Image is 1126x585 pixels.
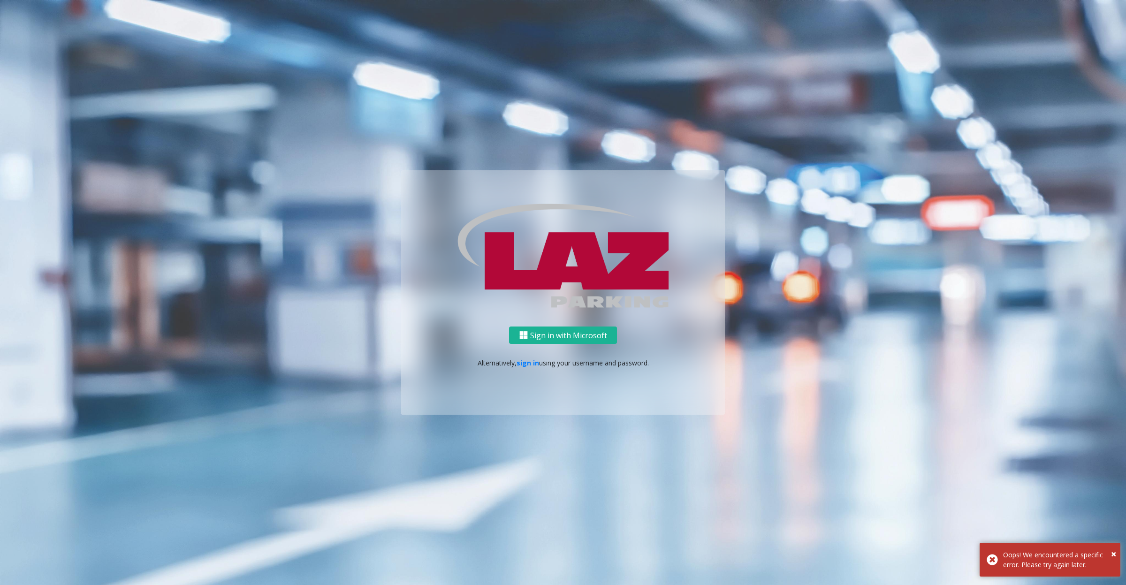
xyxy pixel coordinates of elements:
[1111,547,1116,561] button: Close
[411,358,715,368] p: Alternatively, using your username and password.
[1111,547,1116,560] span: ×
[509,327,617,344] button: Sign in with Microsoft
[517,358,539,367] a: sign in
[1003,550,1113,570] div: Oops! We encountered a specific error. Please try again later.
